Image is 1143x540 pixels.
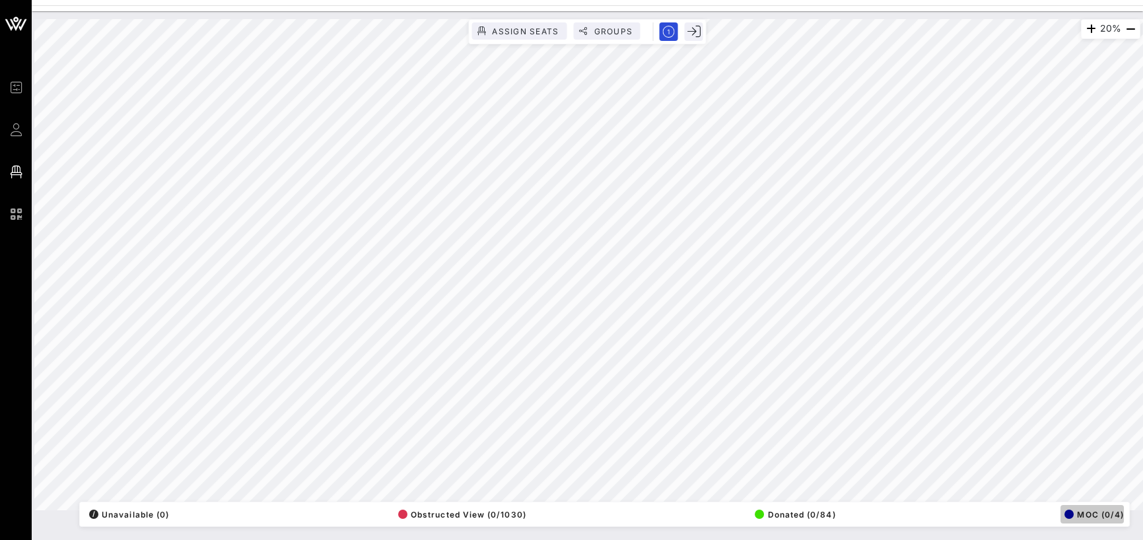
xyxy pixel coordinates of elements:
span: Donated (0/84) [755,510,835,520]
button: MOC (0/4) [1060,505,1124,523]
span: Groups [593,26,633,36]
span: Assign Seats [491,26,559,36]
button: /Unavailable (0) [85,505,169,523]
button: Donated (0/84) [751,505,835,523]
div: / [89,510,98,519]
span: Obstructed View (0/1030) [398,510,526,520]
button: Groups [573,22,641,40]
span: MOC (0/4) [1064,510,1124,520]
span: Unavailable (0) [89,510,169,520]
button: Assign Seats [471,22,567,40]
button: Obstructed View (0/1030) [394,505,526,523]
div: 20% [1081,19,1140,39]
